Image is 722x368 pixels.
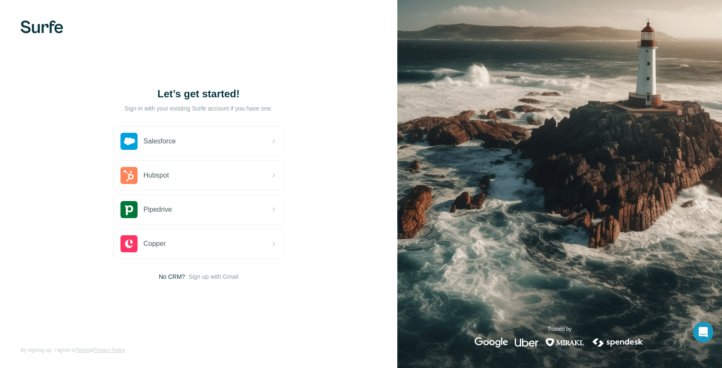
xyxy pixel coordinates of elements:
[693,322,713,342] div: Open Intercom Messenger
[21,20,63,33] img: Surfe's logo
[475,337,508,348] img: google's logo
[515,337,538,348] img: uber's logo
[21,346,125,354] span: By signing up, I agree to &
[120,235,138,252] img: copper's logo
[124,104,273,113] p: Sign in with your existing Surfe account if you have one.
[545,337,584,348] img: mirakl's logo
[144,170,169,181] span: Hubspot
[76,347,90,353] a: Terms
[144,204,172,215] span: Pipedrive
[120,167,138,184] img: hubspot's logo
[548,325,572,333] p: Trusted by
[93,347,125,353] a: Privacy Policy
[120,201,138,218] img: pipedrive's logo
[159,272,185,281] span: No CRM?
[113,87,284,101] h1: Let’s get started!
[591,337,644,348] img: spendesk's logo
[144,239,166,249] span: Copper
[188,272,238,281] button: Sign up with Gmail
[144,136,176,146] span: Salesforce
[120,133,138,150] img: salesforce's logo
